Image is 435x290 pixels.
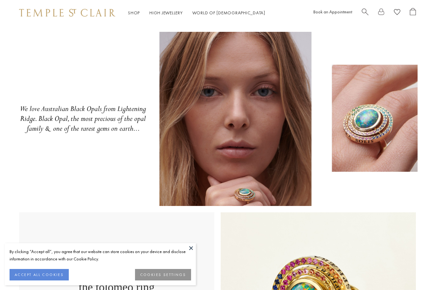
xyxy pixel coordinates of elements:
a: ShopShop [128,10,140,16]
button: COOKIES SETTINGS [135,269,191,280]
nav: Main navigation [128,9,265,17]
a: High JewelleryHigh Jewellery [149,10,183,16]
a: Open Shopping Bag [410,8,416,18]
img: Temple St. Clair [19,9,115,17]
a: Book an Appointment [313,9,352,15]
iframe: Gorgias live chat messenger [403,260,429,284]
a: View Wishlist [394,8,400,18]
a: World of [DEMOGRAPHIC_DATA]World of [DEMOGRAPHIC_DATA] [192,10,265,16]
a: Search [362,8,368,18]
div: By clicking “Accept all”, you agree that our website can store cookies on your device and disclos... [10,248,191,263]
button: ACCEPT ALL COOKIES [10,269,69,280]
